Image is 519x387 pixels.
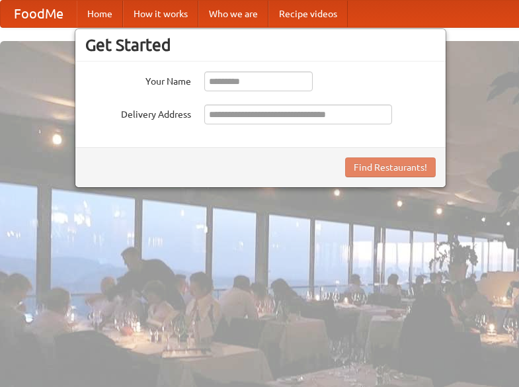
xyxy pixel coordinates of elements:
[1,1,77,27] a: FoodMe
[85,71,191,88] label: Your Name
[345,157,436,177] button: Find Restaurants!
[85,35,436,55] h3: Get Started
[85,105,191,121] label: Delivery Address
[198,1,268,27] a: Who we are
[268,1,348,27] a: Recipe videos
[77,1,123,27] a: Home
[123,1,198,27] a: How it works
